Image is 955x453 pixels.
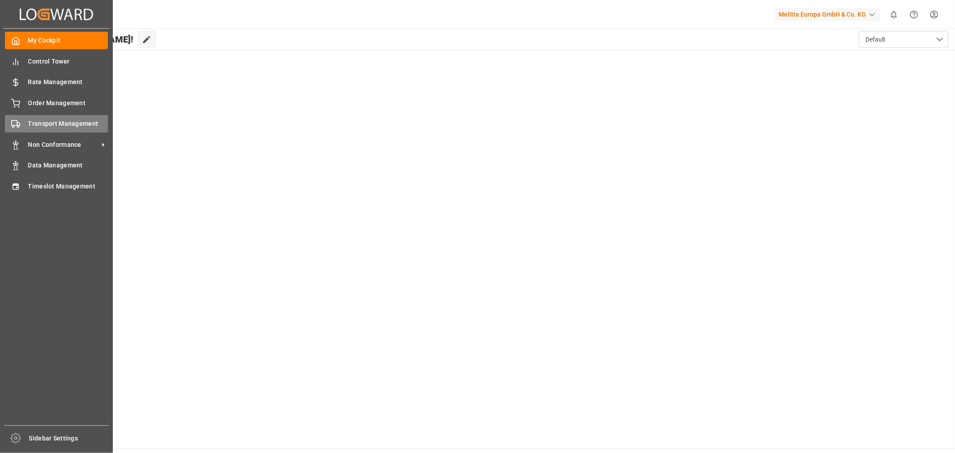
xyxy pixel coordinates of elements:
[5,94,108,111] a: Order Management
[5,32,108,49] a: My Cockpit
[5,52,108,70] a: Control Tower
[5,115,108,132] a: Transport Management
[5,157,108,174] a: Data Management
[28,77,108,87] span: Rate Management
[865,35,886,44] span: Default
[28,140,99,150] span: Non Conformance
[884,4,904,25] button: show 0 new notifications
[28,98,108,108] span: Order Management
[28,119,108,128] span: Transport Management
[5,73,108,91] a: Rate Management
[28,161,108,170] span: Data Management
[37,31,133,48] span: Hello [PERSON_NAME]!
[775,8,880,21] div: Melitta Europa GmbH & Co. KG
[5,177,108,195] a: Timeslot Management
[904,4,924,25] button: Help Center
[28,182,108,191] span: Timeslot Management
[28,57,108,66] span: Control Tower
[29,434,109,443] span: Sidebar Settings
[859,31,948,48] button: open menu
[28,36,108,45] span: My Cockpit
[775,6,884,23] button: Melitta Europa GmbH & Co. KG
